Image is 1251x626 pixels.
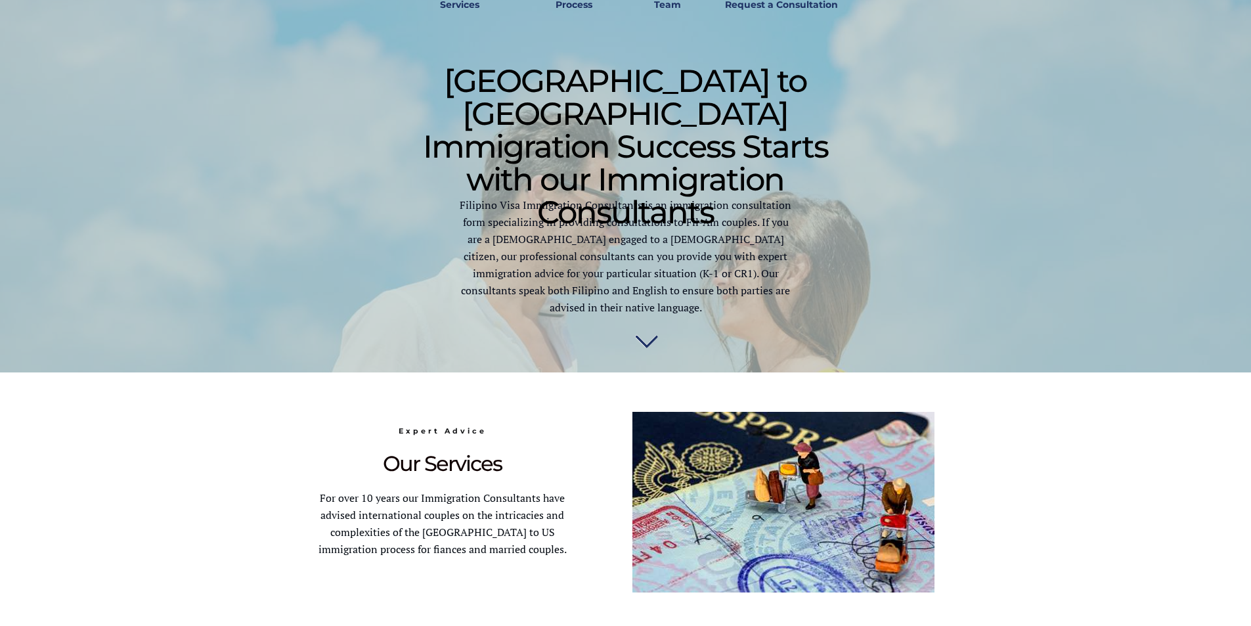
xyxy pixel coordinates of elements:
[383,451,502,476] span: Our Services
[423,62,828,231] span: [GEOGRAPHIC_DATA] to [GEOGRAPHIC_DATA] Immigration Success Starts with our Immigration Consultants
[399,426,487,436] span: Expert Advice
[460,198,791,315] span: Filipino Visa Immigration Consultants is an immigration consultation form specializing in providi...
[318,491,567,556] span: For over 10 years our Immigration Consultants have advised international couples on the intricaci...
